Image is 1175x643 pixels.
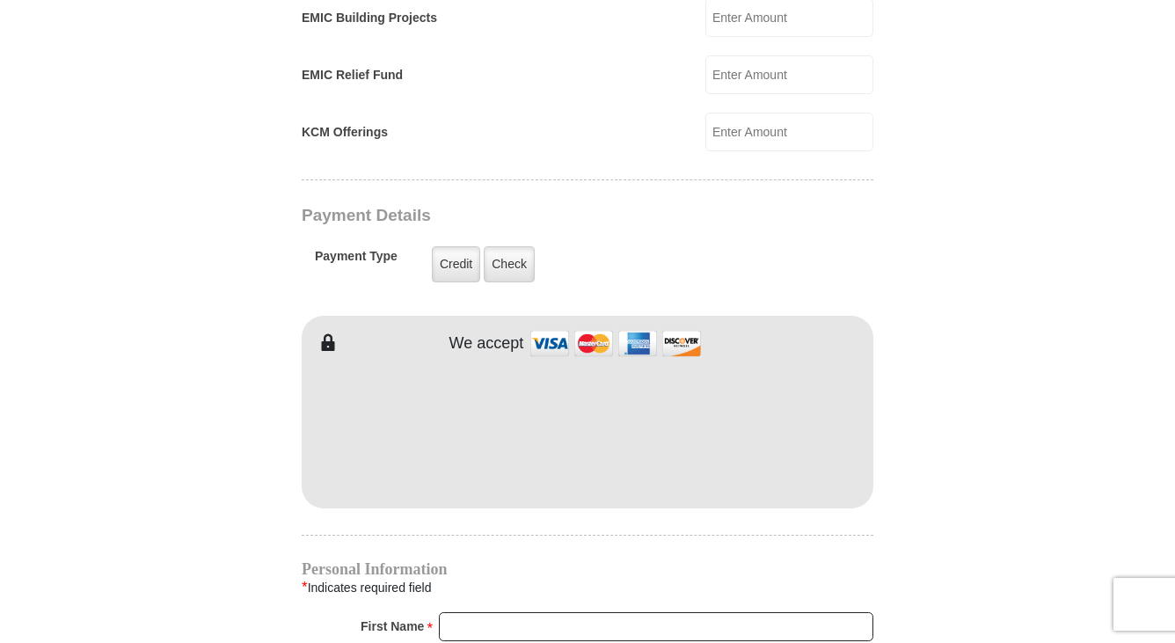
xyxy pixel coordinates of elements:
[449,334,524,354] h4: We accept
[302,123,388,142] label: KCM Offerings
[432,246,480,282] label: Credit
[705,55,873,94] input: Enter Amount
[705,113,873,151] input: Enter Amount
[302,206,750,226] h3: Payment Details
[302,576,873,599] div: Indicates required field
[315,249,398,273] h5: Payment Type
[302,66,403,84] label: EMIC Relief Fund
[528,325,704,362] img: credit cards accepted
[361,614,424,639] strong: First Name
[484,246,535,282] label: Check
[302,562,873,576] h4: Personal Information
[302,9,437,27] label: EMIC Building Projects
